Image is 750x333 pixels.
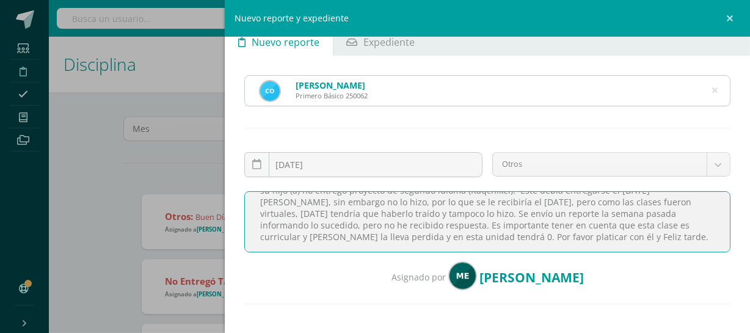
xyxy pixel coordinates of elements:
[225,26,332,56] a: Nuevo reporte
[391,271,446,283] span: Asignado por
[449,262,476,290] img: ced03373c30ac9eb276b8f9c21c0bd80.png
[296,79,368,91] div: [PERSON_NAME]
[252,27,319,57] span: Nuevo reporte
[333,26,428,56] a: Expediente
[296,91,368,100] div: Primero Básico 250062
[502,153,697,176] span: Otros
[245,153,482,177] input: Fecha de ocurrencia
[493,153,730,176] a: Otros
[479,269,584,286] span: [PERSON_NAME]
[363,27,415,57] span: Expediente
[260,81,280,101] img: 8cbc00f3f3b5f2a89552146d49b3ff10.png
[245,76,730,106] input: Busca un estudiante aquí...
